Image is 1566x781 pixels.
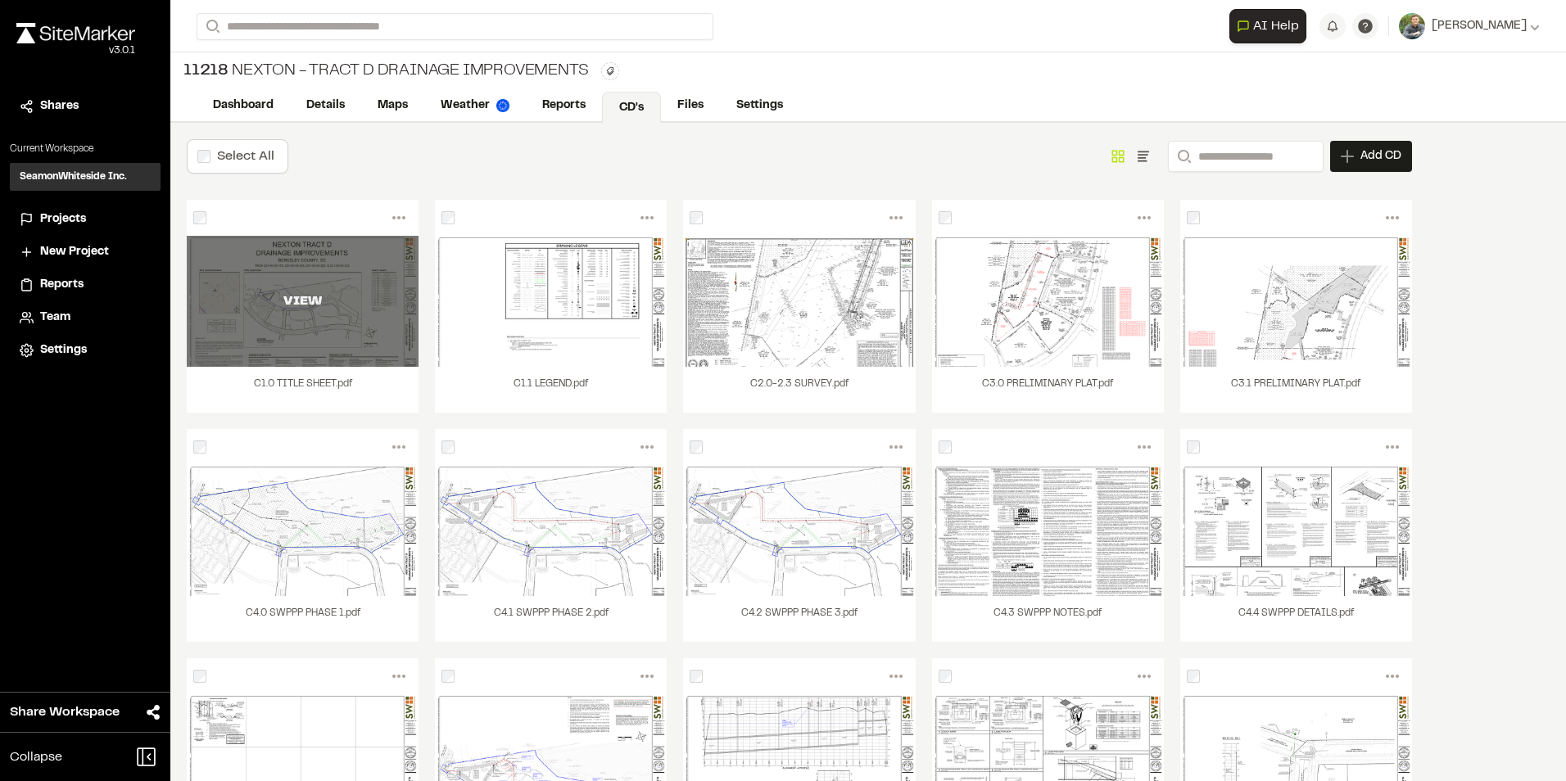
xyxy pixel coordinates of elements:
[16,43,135,58] div: Oh geez...please don't...
[40,341,87,359] span: Settings
[20,309,151,327] a: Team
[40,97,79,115] span: Shares
[1229,9,1306,43] button: Open AI Assistant
[40,276,84,294] span: Reports
[932,596,1164,642] div: C4.3 SWPPP NOTES.pdf
[1399,13,1425,39] img: User
[187,367,419,413] div: C1.0 TITLE SHEET.pdf
[217,151,274,162] label: Select All
[1253,16,1299,36] span: AI Help
[20,341,151,359] a: Settings
[435,596,667,642] div: C4.1 SWPPP PHASE 2.pdf
[183,59,229,84] span: 11218
[10,142,161,156] p: Current Workspace
[602,92,661,123] a: CD's
[290,90,361,121] a: Details
[1180,367,1412,413] div: C3.1 PRELIMINARY PLAT.pdf
[720,90,799,121] a: Settings
[16,23,135,43] img: rebrand.png
[526,90,602,121] a: Reports
[1432,17,1527,35] span: [PERSON_NAME]
[683,367,915,413] div: C2.0-2.3 SURVEY.pdf
[1229,9,1313,43] div: Open AI Assistant
[10,702,120,722] span: Share Workspace
[197,90,290,121] a: Dashboard
[435,367,667,413] div: C1.1 LEGEND.pdf
[361,90,424,121] a: Maps
[661,90,720,121] a: Files
[1399,13,1540,39] button: [PERSON_NAME]
[683,596,915,642] div: C4.2 SWPPP PHASE 3.pdf
[40,243,109,261] span: New Project
[20,97,151,115] a: Shares
[20,169,127,184] h3: SeamonWhiteside Inc.
[1168,141,1197,172] button: Search
[496,99,509,112] img: precipai.png
[20,243,151,261] a: New Project
[40,210,86,228] span: Projects
[932,367,1164,413] div: C3.0 PRELIMINARY PLAT.pdf
[1180,596,1412,642] div: C4.4 SWPPP DETAILS.pdf
[197,13,226,40] button: Search
[183,59,588,84] div: Nexton - Tract D Drainage Improvements
[40,309,70,327] span: Team
[1360,148,1401,165] span: Add CD
[20,210,151,228] a: Projects
[601,62,619,80] button: Edit Tags
[20,276,151,294] a: Reports
[10,747,62,767] span: Collapse
[424,90,526,121] a: Weather
[187,291,419,311] div: VIEW
[187,596,419,642] div: C4.0 SWPPP PHASE 1.pdf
